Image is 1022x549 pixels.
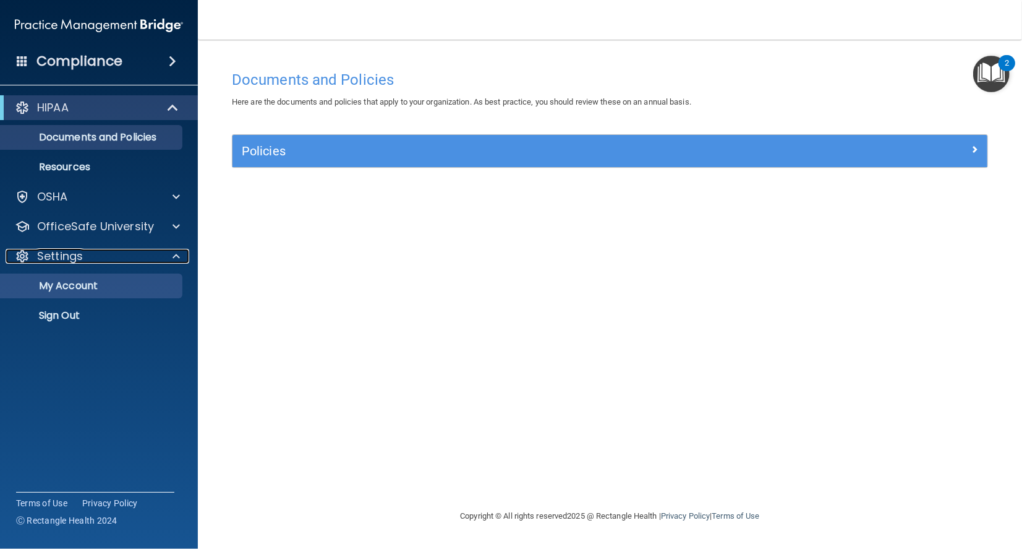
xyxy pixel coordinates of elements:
a: HIPAA [15,100,179,115]
div: Copyright © All rights reserved 2025 @ Rectangle Health | | [385,496,836,536]
a: OfficeSafe University [15,219,180,234]
p: Sign Out [8,309,177,322]
p: My Account [8,280,177,292]
a: Settings [15,249,180,264]
a: OSHA [15,189,180,204]
img: PMB logo [15,13,183,38]
iframe: Drift Widget Chat Controller [808,461,1007,511]
h5: Policies [242,144,790,158]
a: Policies [242,141,978,161]
h4: Compliance [36,53,122,70]
p: Documents and Policies [8,131,177,144]
p: Settings [37,249,83,264]
button: Open Resource Center, 2 new notifications [973,56,1010,92]
a: Privacy Policy [661,511,710,521]
h4: Documents and Policies [232,72,988,88]
span: Here are the documents and policies that apply to your organization. As best practice, you should... [232,97,691,106]
span: Ⓒ Rectangle Health 2024 [16,514,117,527]
p: OfficeSafe University [37,219,154,234]
a: Terms of Use [16,497,67,509]
p: Resources [8,161,177,173]
p: OSHA [37,189,68,204]
a: Terms of Use [712,511,759,521]
a: Privacy Policy [82,497,138,509]
p: HIPAA [37,100,69,115]
div: 2 [1005,63,1009,79]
